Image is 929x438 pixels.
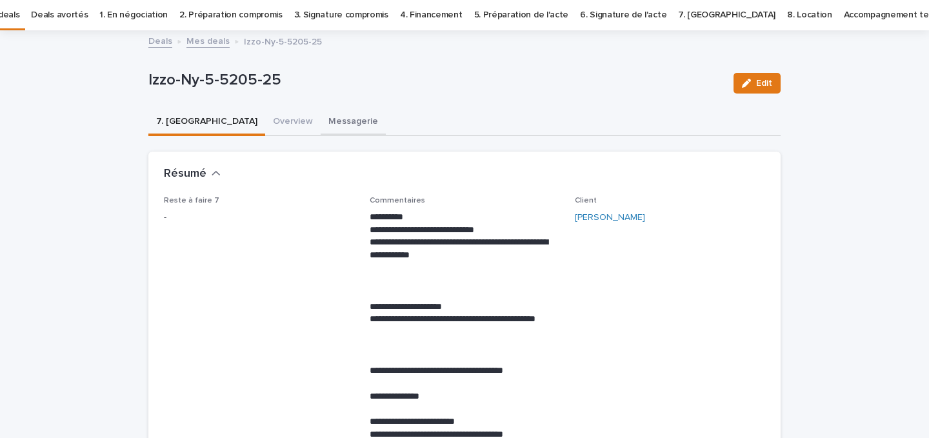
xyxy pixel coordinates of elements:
button: Edit [734,73,781,94]
button: 7. [GEOGRAPHIC_DATA] [148,109,265,136]
button: Messagerie [321,109,386,136]
span: Edit [756,79,772,88]
span: Commentaires [370,197,425,204]
a: Deals [148,33,172,48]
h2: Résumé [164,167,206,181]
p: Izzo-Ny-5-5205-25 [244,34,322,48]
span: Client [575,197,597,204]
button: Résumé [164,167,221,181]
a: [PERSON_NAME] [575,211,645,224]
p: - [164,211,354,224]
a: Mes deals [186,33,230,48]
button: Overview [265,109,321,136]
span: Reste à faire 7 [164,197,219,204]
p: Izzo-Ny-5-5205-25 [148,71,723,90]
